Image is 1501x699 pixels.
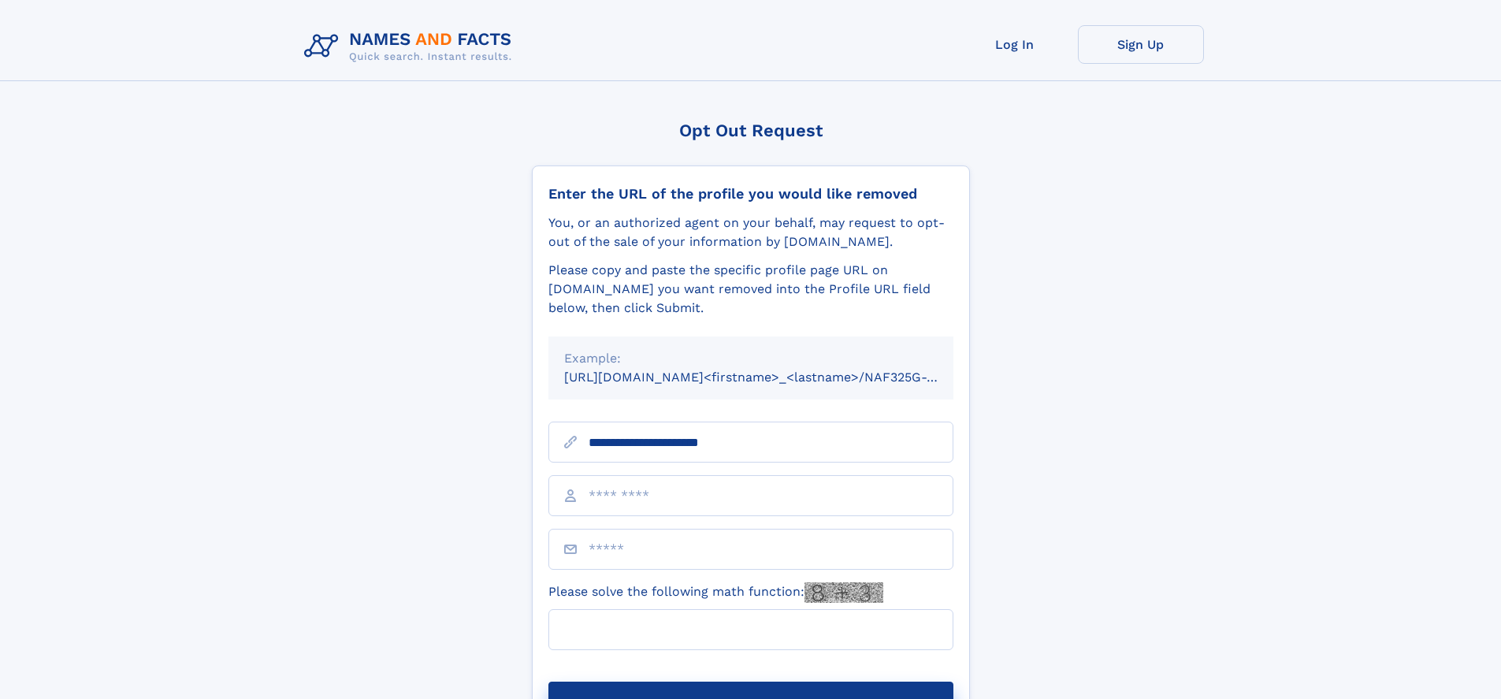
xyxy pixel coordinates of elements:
label: Please solve the following math function: [548,582,883,603]
div: You, or an authorized agent on your behalf, may request to opt-out of the sale of your informatio... [548,214,953,251]
a: Sign Up [1078,25,1204,64]
a: Log In [952,25,1078,64]
div: Opt Out Request [532,121,970,140]
div: Example: [564,349,938,368]
small: [URL][DOMAIN_NAME]<firstname>_<lastname>/NAF325G-xxxxxxxx [564,370,983,385]
img: Logo Names and Facts [298,25,525,68]
div: Enter the URL of the profile you would like removed [548,185,953,203]
div: Please copy and paste the specific profile page URL on [DOMAIN_NAME] you want removed into the Pr... [548,261,953,318]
